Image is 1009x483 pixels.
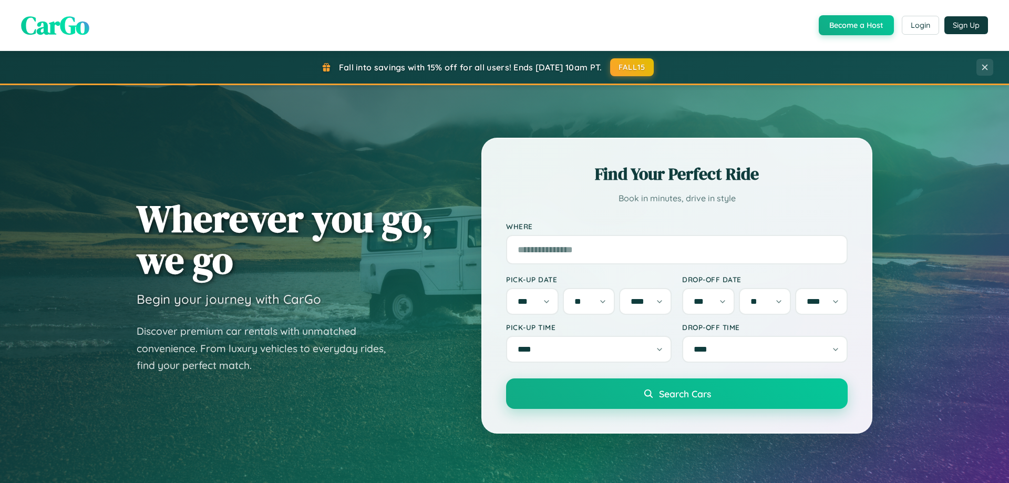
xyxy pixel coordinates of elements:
h3: Begin your journey with CarGo [137,291,321,307]
label: Drop-off Time [682,323,848,332]
h2: Find Your Perfect Ride [506,162,848,186]
button: Login [902,16,939,35]
button: Become a Host [819,15,894,35]
button: FALL15 [610,58,654,76]
button: Search Cars [506,378,848,409]
label: Drop-off Date [682,275,848,284]
label: Where [506,222,848,231]
label: Pick-up Time [506,323,672,332]
span: Search Cars [659,388,711,399]
label: Pick-up Date [506,275,672,284]
span: CarGo [21,8,89,43]
span: Fall into savings with 15% off for all users! Ends [DATE] 10am PT. [339,62,602,73]
h1: Wherever you go, we go [137,198,433,281]
p: Discover premium car rentals with unmatched convenience. From luxury vehicles to everyday rides, ... [137,323,399,374]
button: Sign Up [944,16,988,34]
p: Book in minutes, drive in style [506,191,848,206]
